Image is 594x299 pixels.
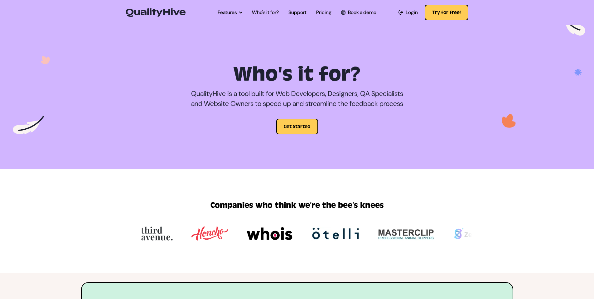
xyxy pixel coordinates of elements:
img: Book a QualityHive Demo [341,10,345,14]
a: Support [288,9,307,16]
a: Login [398,9,418,16]
h2: Companies who think we’re the bee’s knees [210,199,384,212]
a: Features [218,9,242,16]
h1: Who's it for? [128,62,467,86]
img: QualityHive - Bug Tracking Tool [126,8,186,17]
a: Book a demo [341,9,376,16]
span: Login [406,9,418,16]
button: Get Started [276,119,318,134]
a: Pricing [316,9,331,16]
button: Try for free! [425,5,468,20]
a: Who's it for? [252,9,279,16]
p: QualityHive is a tool built for Web Developers, Designers, QA Specialists and Website Owners to s... [190,89,405,109]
